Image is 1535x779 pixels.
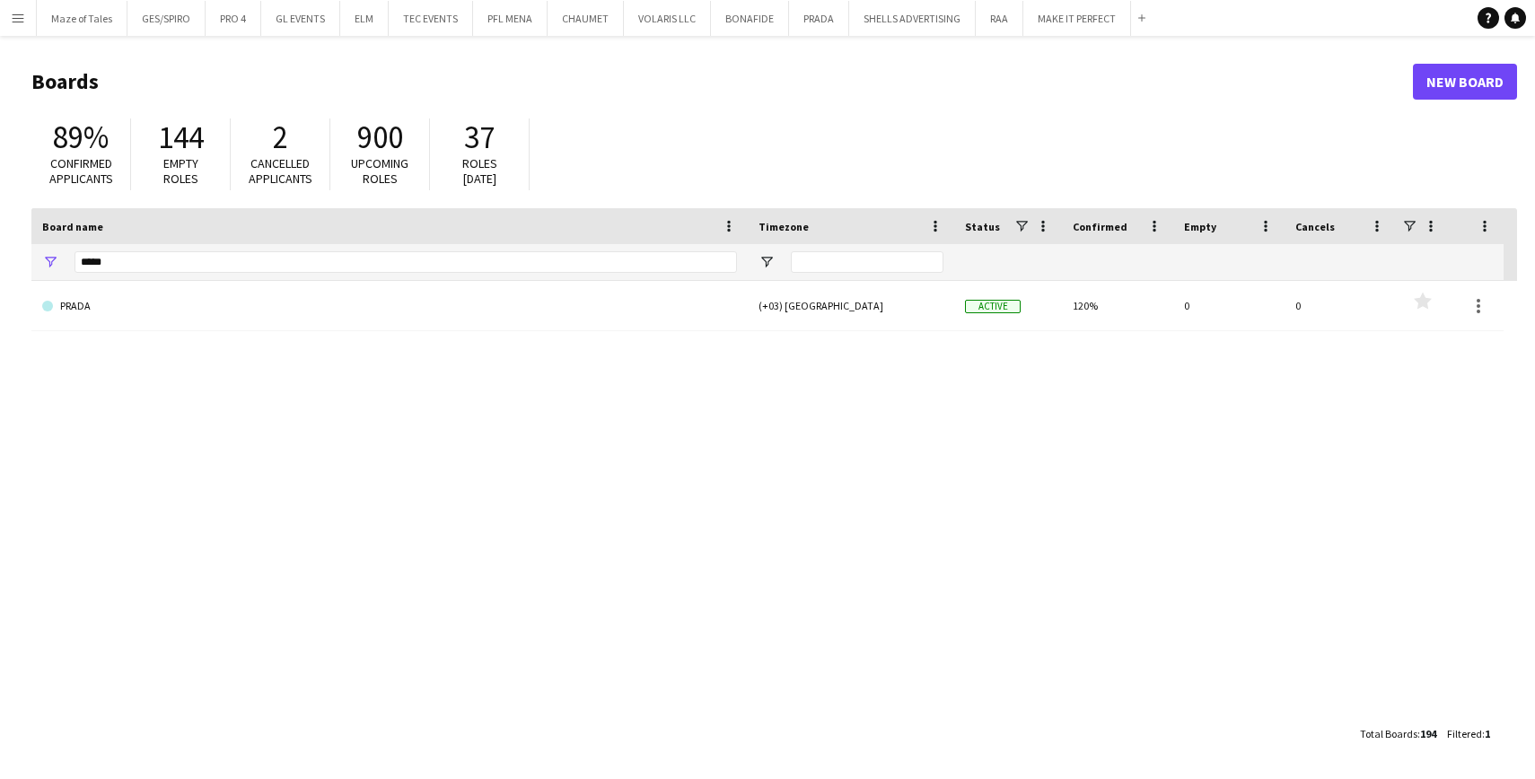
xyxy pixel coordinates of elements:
span: Cancelled applicants [249,155,312,187]
span: 194 [1420,727,1436,740]
span: Confirmed [1073,220,1127,233]
button: PRO 4 [206,1,261,36]
button: ELM [340,1,389,36]
span: Empty [1184,220,1216,233]
span: Status [965,220,1000,233]
button: Open Filter Menu [42,254,58,270]
button: MAKE IT PERFECT [1023,1,1131,36]
div: 120% [1062,281,1173,330]
span: 1 [1485,727,1490,740]
button: CHAUMET [548,1,624,36]
span: Upcoming roles [351,155,408,187]
span: 37 [464,118,495,157]
span: Board name [42,220,103,233]
button: VOLARIS LLC [624,1,711,36]
div: : [1447,716,1490,751]
span: Timezone [759,220,809,233]
span: 89% [53,118,109,157]
button: Maze of Tales [37,1,127,36]
button: BONAFIDE [711,1,789,36]
div: 0 [1285,281,1396,330]
a: PRADA [42,281,737,331]
div: (+03) [GEOGRAPHIC_DATA] [748,281,954,330]
span: Filtered [1447,727,1482,740]
span: Empty roles [163,155,198,187]
button: GL EVENTS [261,1,340,36]
button: Open Filter Menu [759,254,775,270]
span: Confirmed applicants [49,155,113,187]
button: SHELLS ADVERTISING [849,1,976,36]
span: Roles [DATE] [462,155,497,187]
span: Active [965,300,1021,313]
button: TEC EVENTS [389,1,473,36]
input: Board name Filter Input [75,251,737,273]
button: RAA [976,1,1023,36]
span: Total Boards [1360,727,1417,740]
span: 2 [273,118,288,157]
h1: Boards [31,68,1413,95]
a: New Board [1413,64,1517,100]
span: 900 [357,118,403,157]
button: PFL MENA [473,1,548,36]
span: 144 [158,118,204,157]
button: GES/SPIRO [127,1,206,36]
input: Timezone Filter Input [791,251,943,273]
div: 0 [1173,281,1285,330]
span: Cancels [1295,220,1335,233]
div: : [1360,716,1436,751]
button: PRADA [789,1,849,36]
